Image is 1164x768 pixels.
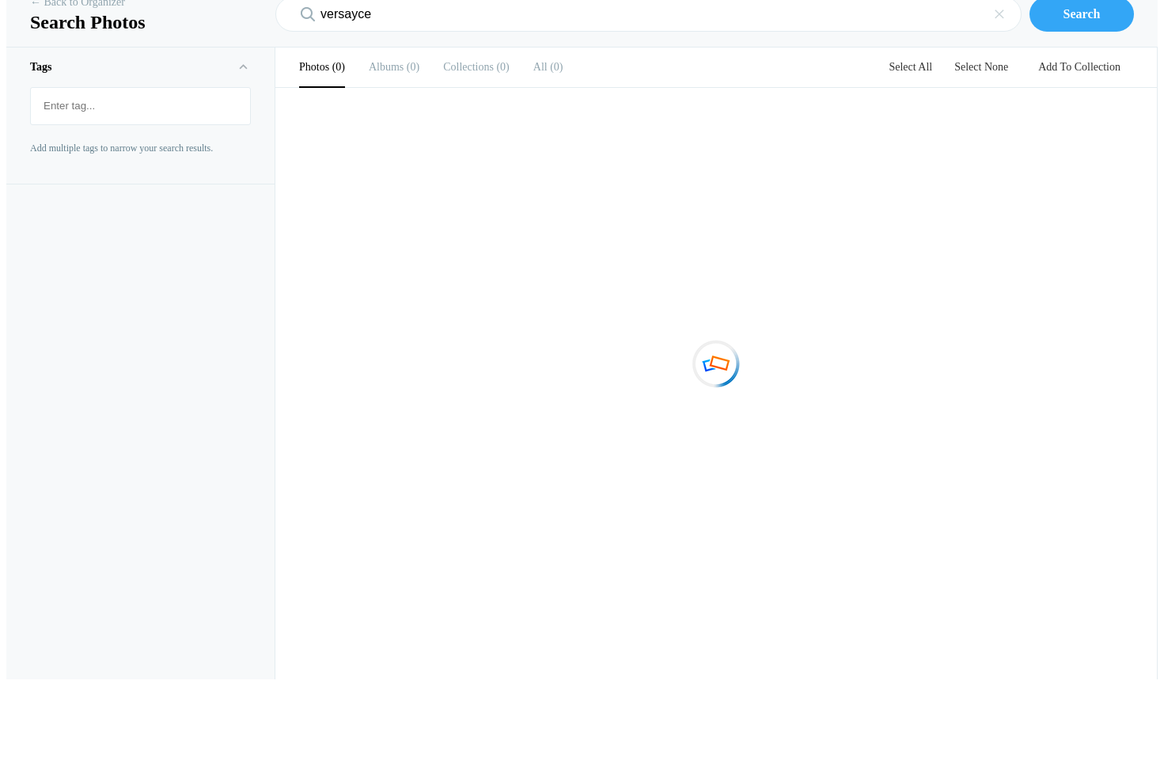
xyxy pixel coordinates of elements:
[30,10,252,34] h1: Search Photos
[548,61,563,73] span: 0
[443,61,494,73] b: Collections
[30,61,52,73] b: Tags
[329,61,345,73] span: 0
[494,61,510,73] span: 0
[1064,7,1101,21] b: Search
[533,61,548,73] b: All
[299,61,329,73] b: Photos
[879,61,942,73] a: Select All
[404,61,419,73] span: 0
[945,61,1018,73] a: Select None
[30,141,251,155] p: Add multiple tags to narrow your search results.
[1026,61,1133,73] a: Add To Collection
[39,92,242,120] input: Enter tag...
[31,88,250,124] mat-chip-list: Fruit selection
[369,61,404,73] b: Albums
